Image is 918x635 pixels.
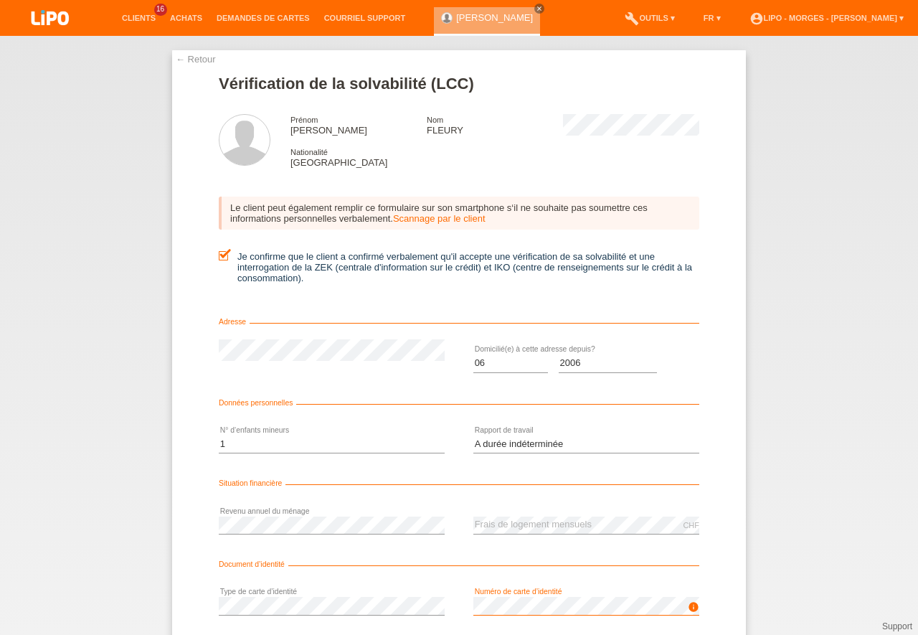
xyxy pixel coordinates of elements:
a: close [534,4,544,14]
label: Je confirme que le client a confirmé verbalement qu'il accepte une vérification de sa solvabilité... [219,251,699,283]
span: Prénom [290,116,318,124]
i: info [688,601,699,613]
a: LIPO pay [14,29,86,40]
a: [PERSON_NAME] [456,12,533,23]
div: Le client peut également remplir ce formulaire sur son smartphone s‘il ne souhaite pas soumettre ... [219,197,699,230]
span: Nationalité [290,148,328,156]
a: FR ▾ [696,14,728,22]
div: [PERSON_NAME] [290,114,427,136]
a: Achats [163,14,209,22]
a: Scannage par le client [393,213,486,224]
div: FLEURY [427,114,563,136]
div: CHF [683,521,699,530]
i: close [536,5,543,12]
span: Situation financière [219,479,285,487]
a: Support [882,621,912,631]
i: account_circle [749,11,764,26]
a: Demandes de cartes [209,14,317,22]
span: Adresse [219,318,250,326]
i: build [625,11,639,26]
span: Données personnelles [219,399,296,407]
a: info [688,606,699,614]
a: buildOutils ▾ [617,14,681,22]
a: ← Retour [176,54,216,65]
h1: Vérification de la solvabilité (LCC) [219,75,699,93]
span: 16 [154,4,167,16]
a: Courriel Support [317,14,412,22]
span: Document d’identité [219,560,288,568]
span: Nom [427,116,443,124]
a: Clients [115,14,163,22]
a: account_circleLIPO - Morges - [PERSON_NAME] ▾ [742,14,911,22]
div: [GEOGRAPHIC_DATA] [290,146,427,168]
